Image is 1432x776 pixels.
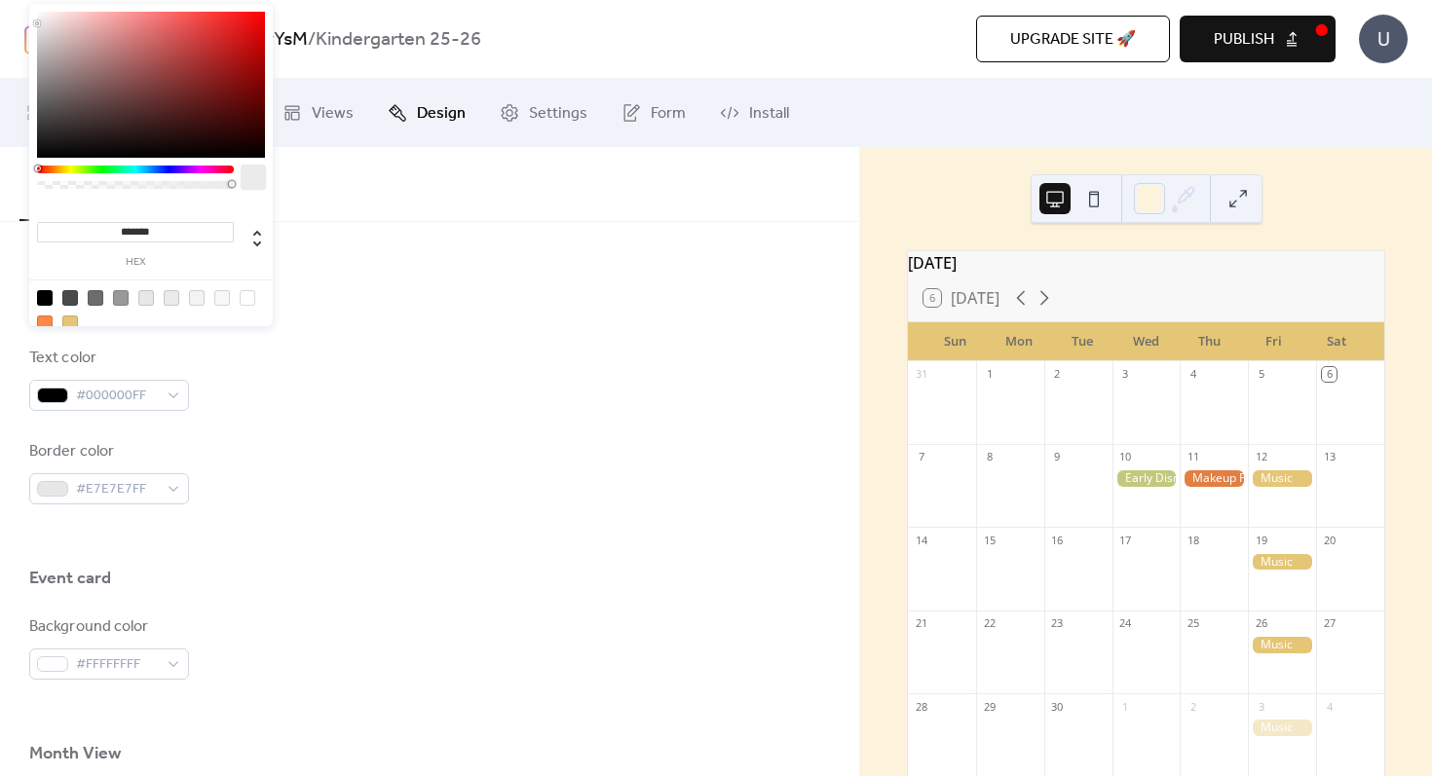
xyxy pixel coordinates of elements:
div: Makeup Picture Day [1180,470,1248,487]
span: Upgrade site 🚀 [1010,28,1136,52]
div: 5 [1254,367,1268,382]
label: hex [37,257,234,268]
div: 21 [914,616,928,631]
div: Fri [1241,322,1304,361]
button: Upgrade site 🚀 [976,16,1170,62]
div: 20 [1322,533,1337,547]
div: 14 [914,533,928,547]
span: #000000FF [76,385,158,408]
div: 2 [1050,367,1065,382]
div: 18 [1186,533,1200,547]
div: Music [1248,470,1316,487]
div: 8 [982,450,997,464]
div: rgb(248, 248, 248) [214,290,230,306]
div: Mon [987,322,1050,361]
a: Views [268,87,368,139]
div: Sat [1305,322,1369,361]
a: Install [705,87,804,139]
a: Settings [485,87,602,139]
div: 11 [1186,450,1200,464]
div: 10 [1118,450,1133,464]
a: Form [607,87,700,139]
img: logo [24,23,54,55]
div: rgb(255, 137, 70) [37,315,53,331]
div: Border color [29,440,185,463]
span: Publish [1214,28,1274,52]
button: Publish [1180,16,1336,62]
div: 13 [1322,450,1337,464]
div: 2 [1186,699,1200,714]
div: Month View [29,742,121,765]
div: [DATE] [908,251,1384,275]
div: U [1359,15,1408,63]
div: rgb(255, 255, 255) [240,290,255,306]
div: Music [1248,720,1316,736]
div: Tue [1051,322,1114,361]
div: 15 [982,533,997,547]
div: rgb(74, 74, 74) [62,290,78,306]
span: Settings [529,102,587,126]
div: 12 [1254,450,1268,464]
div: rgb(229, 198, 118) [62,315,78,331]
div: Thu [1178,322,1241,361]
div: 22 [982,616,997,631]
span: #E7E7E7FF [76,478,158,501]
div: 7 [914,450,928,464]
div: Wed [1114,322,1178,361]
div: rgb(153, 153, 153) [113,290,129,306]
div: 9 [1050,450,1065,464]
div: 28 [914,699,928,714]
div: 31 [914,367,928,382]
div: 27 [1322,616,1337,631]
div: rgb(231, 231, 231) [138,290,154,306]
div: rgb(235, 235, 235) [164,290,179,306]
div: rgb(0, 0, 0) [37,290,53,306]
div: 3 [1254,699,1268,714]
span: #FFFFFFFF [76,653,158,677]
div: Text color [29,347,185,370]
a: Design [373,87,480,139]
div: 6 [1322,367,1337,382]
div: 17 [1118,533,1133,547]
div: 26 [1254,616,1268,631]
div: 25 [1186,616,1200,631]
span: Views [312,102,354,126]
div: rgb(108, 108, 108) [88,290,103,306]
div: 1 [1118,699,1133,714]
b: / [308,21,316,58]
b: Kindergarten 25-26 [316,21,481,58]
div: Event card [29,567,111,590]
div: 4 [1322,699,1337,714]
div: 30 [1050,699,1065,714]
span: Design [417,102,466,126]
span: Form [651,102,686,126]
div: 4 [1186,367,1200,382]
div: 19 [1254,533,1268,547]
div: Background color [29,615,185,639]
div: Early Dismissal [1112,470,1181,487]
div: 23 [1050,616,1065,631]
div: Music [1248,637,1316,653]
span: Install [749,102,789,126]
div: Sun [923,322,987,361]
div: 24 [1118,616,1133,631]
div: 1 [982,367,997,382]
div: rgb(243, 243, 243) [189,290,205,306]
div: 29 [982,699,997,714]
button: Colors [19,147,95,221]
div: Music [1248,554,1316,571]
a: My Events [12,87,140,139]
div: 16 [1050,533,1065,547]
div: 3 [1118,367,1133,382]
